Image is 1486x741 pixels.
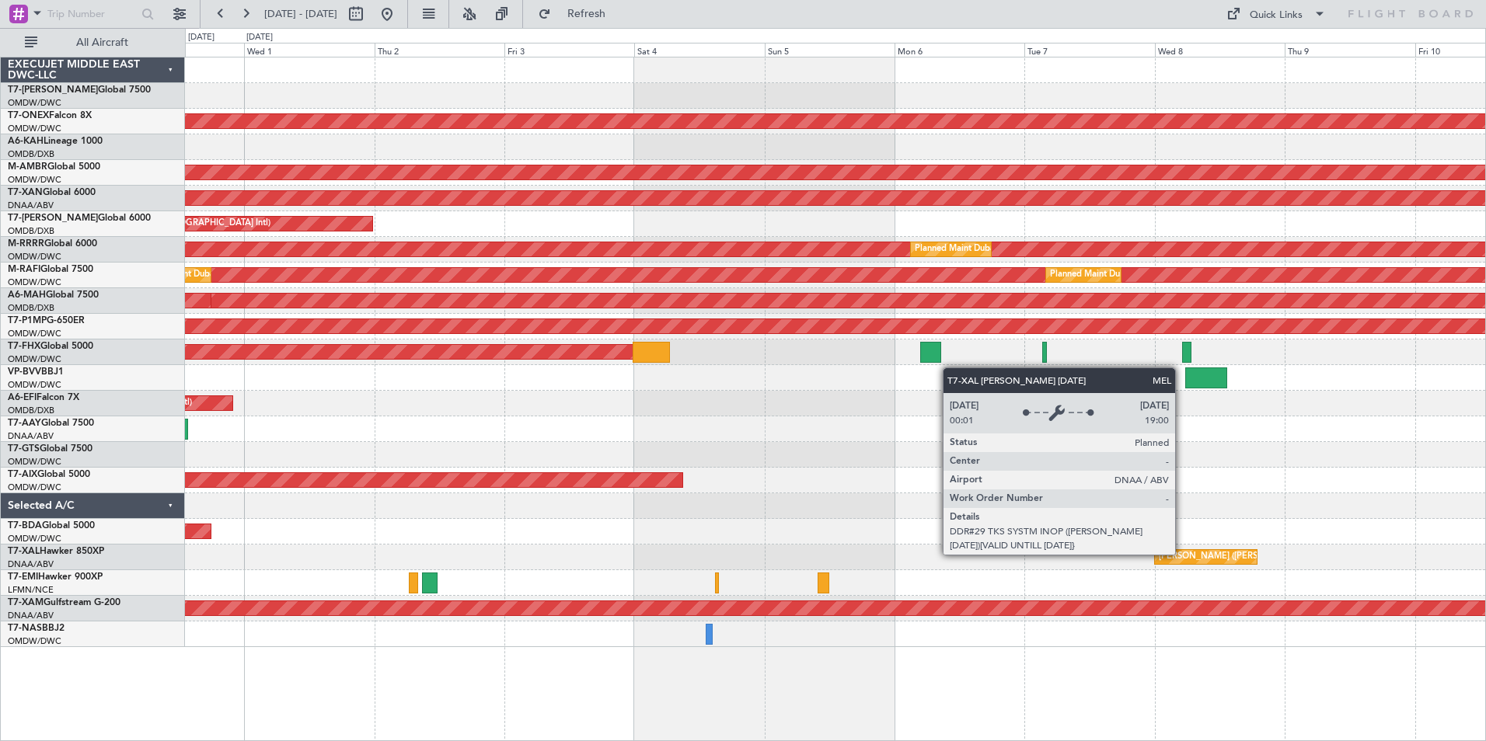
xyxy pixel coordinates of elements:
[8,470,37,479] span: T7-AIX
[47,2,137,26] input: Trip Number
[8,419,41,428] span: T7-AAY
[895,43,1024,57] div: Mon 6
[531,2,624,26] button: Refresh
[8,444,92,454] a: T7-GTSGlobal 7500
[8,430,54,442] a: DNAA/ABV
[8,558,54,570] a: DNAA/ABV
[8,302,54,314] a: OMDB/DXB
[8,97,61,109] a: OMDW/DWC
[765,43,895,57] div: Sun 5
[8,200,54,211] a: DNAA/ABV
[8,624,42,633] span: T7-NAS
[8,239,44,249] span: M-RRRR
[8,328,61,339] a: OMDW/DWC
[1159,545,1322,569] div: [PERSON_NAME] ([PERSON_NAME] Intl)
[8,598,120,607] a: T7-XAMGulfstream G-200
[8,353,61,365] a: OMDW/DWC
[8,342,40,351] span: T7-FHX
[8,367,41,377] span: VP-BVV
[8,111,92,120] a: T7-ONEXFalcon 8X
[8,316,47,325] span: T7-P1MP
[8,290,46,300] span: A6-MAH
[8,137,44,146] span: A6-KAH
[8,225,54,237] a: OMDB/DXB
[1155,43,1285,57] div: Wed 8
[915,238,1068,261] div: Planned Maint Dubai (Al Maktoum Intl)
[264,7,337,21] span: [DATE] - [DATE]
[1250,8,1303,23] div: Quick Links
[1050,263,1203,287] div: Planned Maint Dubai (Al Maktoum Intl)
[246,31,273,44] div: [DATE]
[8,470,90,479] a: T7-AIXGlobal 5000
[8,572,103,582] a: T7-EMIHawker 900XP
[8,610,54,621] a: DNAA/ABV
[8,85,151,95] a: T7-[PERSON_NAME]Global 7500
[8,635,61,647] a: OMDW/DWC
[554,9,619,19] span: Refresh
[8,251,61,263] a: OMDW/DWC
[8,85,98,95] span: T7-[PERSON_NAME]
[375,43,504,57] div: Thu 2
[8,598,44,607] span: T7-XAM
[8,111,49,120] span: T7-ONEX
[8,521,42,531] span: T7-BDA
[8,174,61,186] a: OMDW/DWC
[8,456,61,468] a: OMDW/DWC
[8,521,95,531] a: T7-BDAGlobal 5000
[1285,43,1414,57] div: Thu 9
[8,162,47,172] span: M-AMBR
[8,444,40,454] span: T7-GTS
[1024,43,1154,57] div: Tue 7
[8,393,37,402] span: A6-EFI
[8,188,43,197] span: T7-XAN
[8,533,61,544] a: OMDW/DWC
[8,547,40,556] span: T7-XAL
[8,239,97,249] a: M-RRRRGlobal 6000
[504,43,634,57] div: Fri 3
[1219,2,1334,26] button: Quick Links
[8,379,61,391] a: OMDW/DWC
[8,405,54,416] a: OMDB/DXB
[17,30,169,55] button: All Aircraft
[8,123,61,134] a: OMDW/DWC
[8,277,61,288] a: OMDW/DWC
[8,572,38,582] span: T7-EMI
[8,162,100,172] a: M-AMBRGlobal 5000
[244,43,374,57] div: Wed 1
[188,31,215,44] div: [DATE]
[8,290,99,300] a: A6-MAHGlobal 7500
[8,265,93,274] a: M-RAFIGlobal 7500
[40,37,164,48] span: All Aircraft
[8,214,98,223] span: T7-[PERSON_NAME]
[8,547,104,556] a: T7-XALHawker 850XP
[634,43,764,57] div: Sat 4
[8,137,103,146] a: A6-KAHLineage 1000
[8,624,65,633] a: T7-NASBBJ2
[8,265,40,274] span: M-RAFI
[8,316,85,325] a: T7-P1MPG-650ER
[8,393,79,402] a: A6-EFIFalcon 7X
[8,367,64,377] a: VP-BVVBBJ1
[8,148,54,160] a: OMDB/DXB
[8,214,151,223] a: T7-[PERSON_NAME]Global 6000
[8,482,61,493] a: OMDW/DWC
[8,342,93,351] a: T7-FHXGlobal 5000
[8,584,54,596] a: LFMN/NCE
[8,188,96,197] a: T7-XANGlobal 6000
[8,419,94,428] a: T7-AAYGlobal 7500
